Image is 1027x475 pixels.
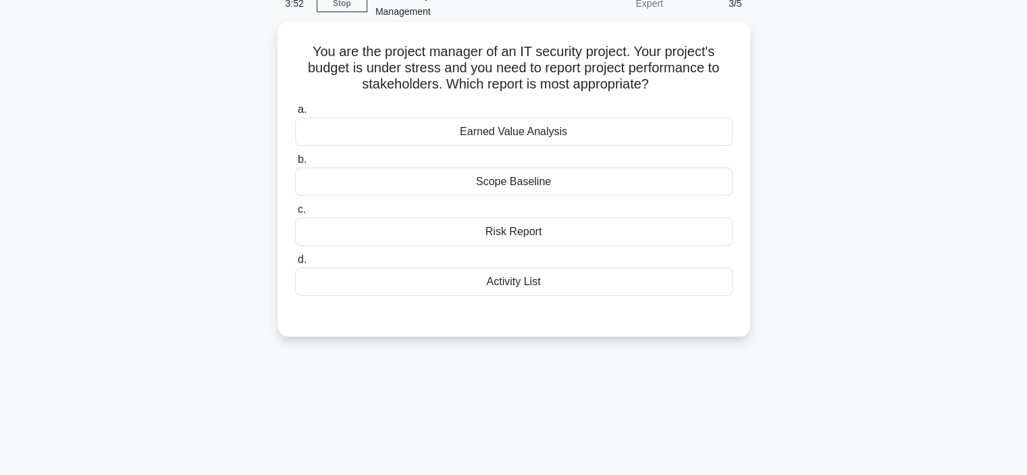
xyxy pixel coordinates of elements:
span: d. [298,253,307,265]
span: c. [298,203,306,215]
div: Risk Report [295,218,733,246]
h5: You are the project manager of an IT security project. Your project's budget is under stress and ... [294,43,734,93]
span: a. [298,103,307,115]
div: Activity List [295,268,733,296]
div: Scope Baseline [295,168,733,196]
span: b. [298,153,307,165]
div: Earned Value Analysis [295,118,733,146]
